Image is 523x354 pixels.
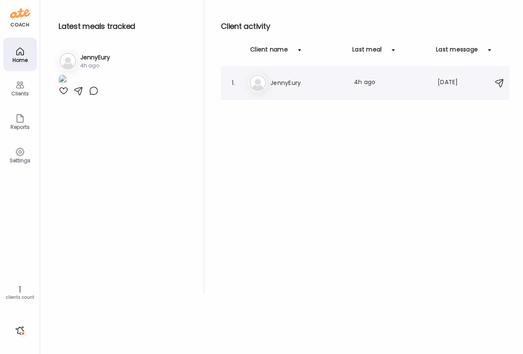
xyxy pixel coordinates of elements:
[354,78,428,88] div: 4h ago
[270,78,344,88] h3: JennyEury
[221,20,510,33] h2: Client activity
[5,91,35,96] div: Clients
[59,20,190,33] h2: Latest meals tracked
[80,53,110,62] h3: JennyEury
[10,7,30,20] img: ate
[59,53,76,69] img: bg-avatar-default.svg
[438,78,470,88] div: [DATE]
[59,74,67,86] img: images%2FZ6B9FRhR1BXUKRoXaYmYMtm0lnE2%2Fd8pdzYLv1uhYOdUQB73s%2FJbi3Z2uk13SdnepknPBb_1080
[249,74,266,91] img: bg-avatar-default.svg
[5,57,35,63] div: Home
[3,285,37,295] div: 1
[5,158,35,163] div: Settings
[352,45,382,59] div: Last meal
[5,124,35,130] div: Reports
[436,45,478,59] div: Last message
[3,295,37,300] div: clients count
[10,21,29,28] div: coach
[228,78,238,88] div: 1.
[80,62,110,69] div: 4h ago
[250,45,288,59] div: Client name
